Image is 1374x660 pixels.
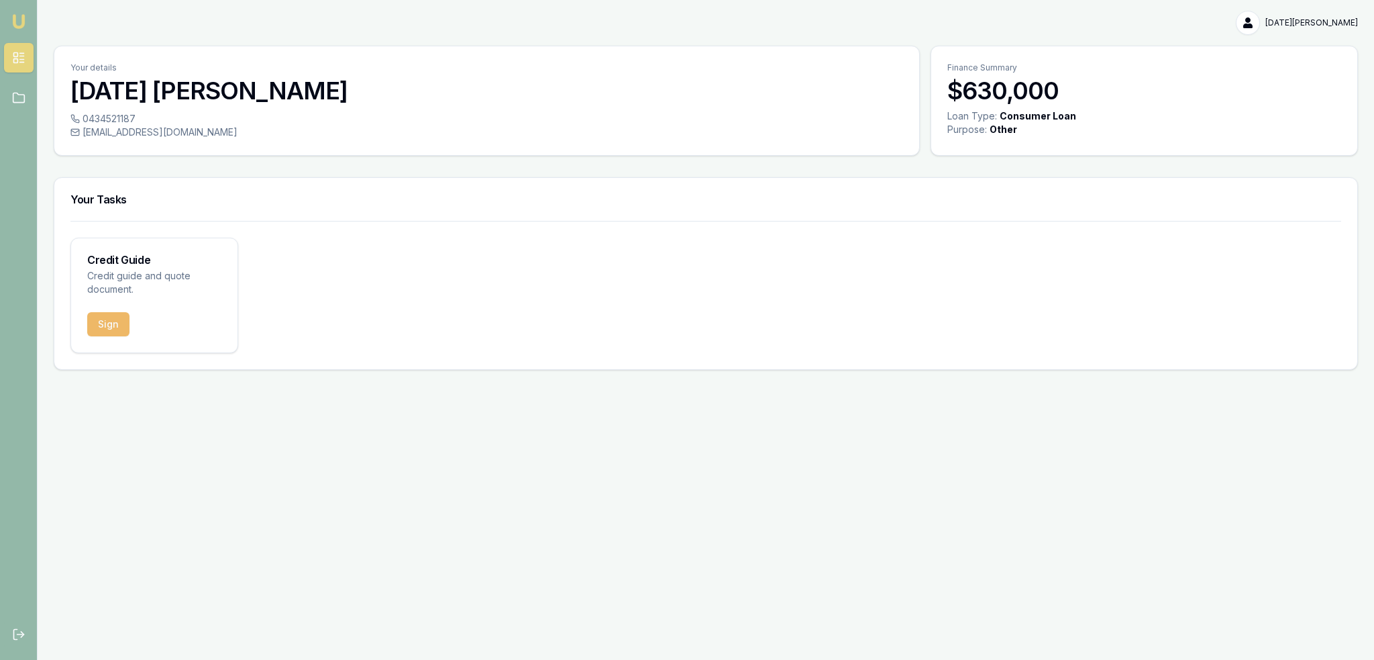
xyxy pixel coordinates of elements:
[947,123,987,136] div: Purpose:
[87,269,221,296] p: Credit guide and quote document.
[70,194,1341,205] h3: Your Tasks
[947,77,1341,104] h3: $630,000
[83,112,136,126] span: 0434521187
[947,109,997,123] div: Loan Type:
[87,312,129,336] button: Sign
[11,13,27,30] img: emu-icon-u.png
[990,123,1017,136] div: Other
[1265,17,1358,28] span: [DATE][PERSON_NAME]
[83,126,237,139] span: [EMAIL_ADDRESS][DOMAIN_NAME]
[947,62,1341,73] p: Finance Summary
[87,254,221,265] h3: Credit Guide
[70,62,903,73] p: Your details
[1000,109,1076,123] div: Consumer Loan
[70,77,903,104] h3: [DATE] [PERSON_NAME]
